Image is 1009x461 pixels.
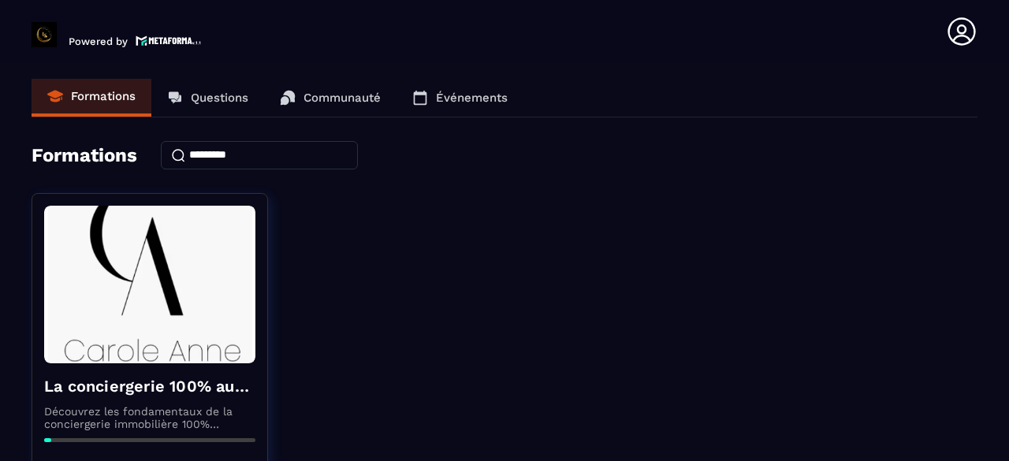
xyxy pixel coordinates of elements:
[44,405,255,430] p: Découvrez les fondamentaux de la conciergerie immobilière 100% automatisée. Cette formation est c...
[32,22,57,47] img: logo-branding
[136,34,202,47] img: logo
[71,89,136,103] p: Formations
[151,79,264,117] a: Questions
[44,375,255,397] h4: La conciergerie 100% automatisée
[264,79,397,117] a: Communauté
[32,79,151,117] a: Formations
[32,144,137,166] h4: Formations
[44,206,255,363] img: formation-background
[69,35,128,47] p: Powered by
[397,79,523,117] a: Événements
[303,91,381,105] p: Communauté
[191,91,248,105] p: Questions
[436,91,508,105] p: Événements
